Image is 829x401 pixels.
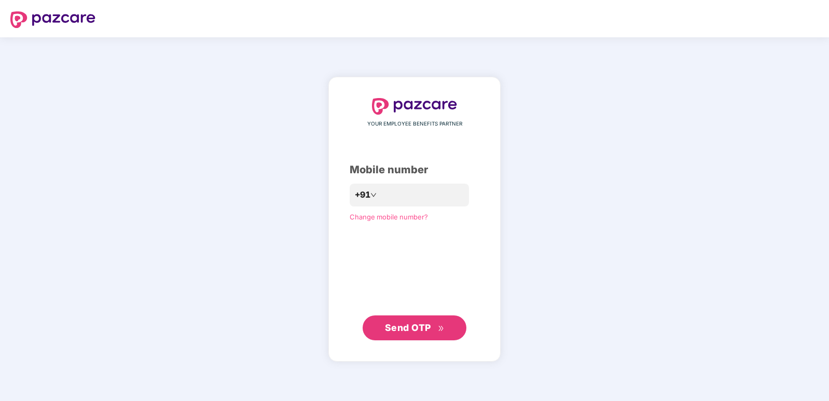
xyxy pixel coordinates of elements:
div: Mobile number [350,162,479,178]
span: down [370,192,377,198]
button: Send OTPdouble-right [363,315,466,340]
img: logo [10,11,95,28]
span: double-right [438,325,445,332]
span: Send OTP [385,322,431,333]
span: +91 [355,188,370,201]
a: Change mobile number? [350,213,428,221]
span: YOUR EMPLOYEE BENEFITS PARTNER [367,120,462,128]
img: logo [372,98,457,115]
